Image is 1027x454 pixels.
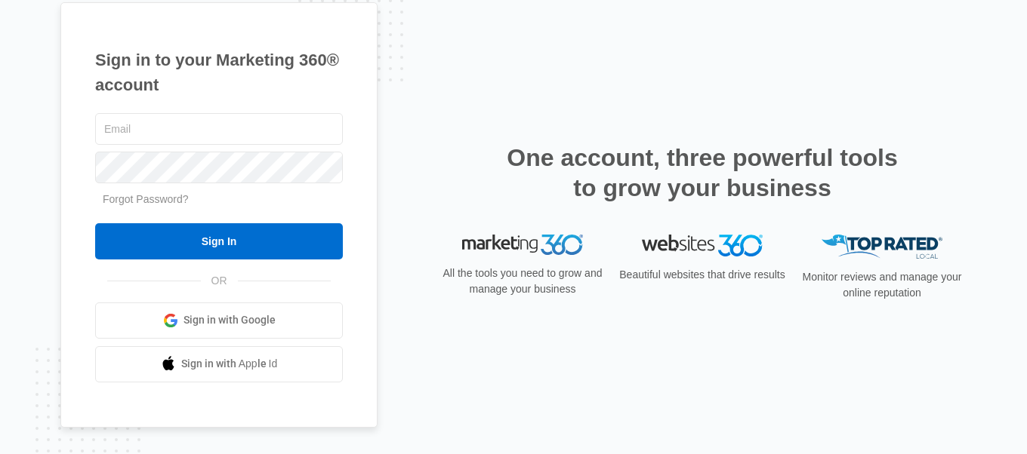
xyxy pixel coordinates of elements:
[502,143,902,203] h2: One account, three powerful tools to grow your business
[184,312,276,328] span: Sign in with Google
[95,113,343,145] input: Email
[95,223,343,259] input: Sign In
[95,346,343,382] a: Sign in with Apple Id
[103,193,189,205] a: Forgot Password?
[642,235,763,256] img: Websites 360
[95,302,343,339] a: Sign in with Google
[618,267,787,283] p: Beautiful websites that drive results
[797,269,967,301] p: Monitor reviews and manage your online reputation
[201,273,238,289] span: OR
[181,356,278,372] span: Sign in with Apple Id
[822,235,942,259] img: Top Rated Local
[95,48,343,97] h1: Sign in to your Marketing 360® account
[438,265,607,297] p: All the tools you need to grow and manage your business
[462,235,583,256] img: Marketing 360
